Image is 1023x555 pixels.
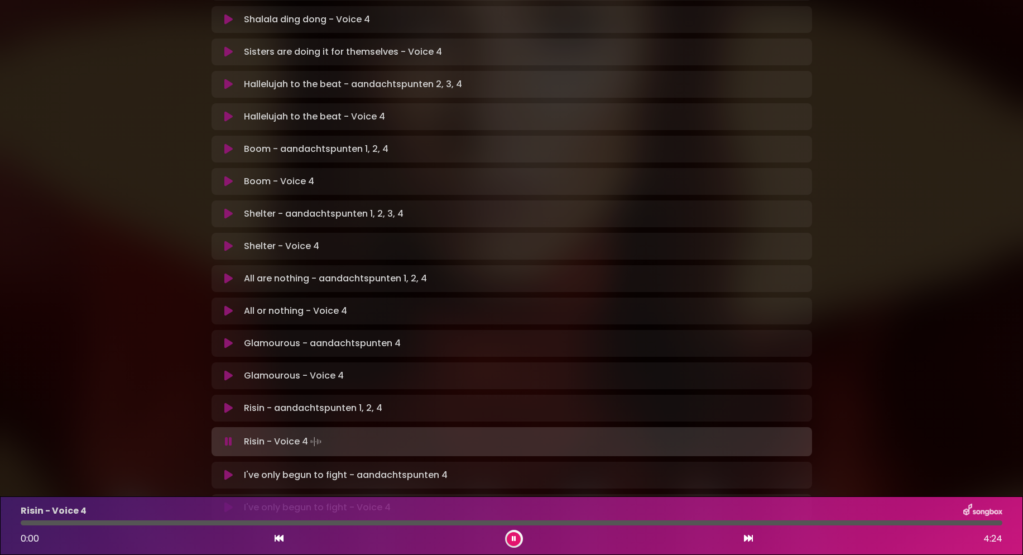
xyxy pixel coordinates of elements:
p: All are nothing - aandachtspunten 1, 2, 4 [244,272,427,285]
p: All or nothing - Voice 4 [244,304,347,318]
img: songbox-logo-white.png [963,504,1002,518]
p: Risin - aandachtspunten 1, 2, 4 [244,401,382,415]
p: Boom - Voice 4 [244,175,314,188]
p: Shelter - Voice 4 [244,240,319,253]
p: Glamourous - Voice 4 [244,369,344,382]
p: Sisters are doing it for themselves - Voice 4 [244,45,442,59]
span: 0:00 [21,532,39,545]
p: Glamourous - aandachtspunten 4 [244,337,401,350]
p: Risin - Voice 4 [244,434,324,449]
span: 4:24 [983,532,1002,546]
p: Risin - Voice 4 [21,504,87,518]
p: Hallelujah to the beat - aandachtspunten 2, 3, 4 [244,78,462,91]
p: Boom - aandachtspunten 1, 2, 4 [244,142,388,156]
p: Hallelujah to the beat - Voice 4 [244,110,385,123]
img: waveform4.gif [308,434,324,449]
p: Shelter - aandachtspunten 1, 2, 3, 4 [244,207,404,221]
p: I've only begun to fight - aandachtspunten 4 [244,468,448,482]
p: Shalala ding dong - Voice 4 [244,13,370,26]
